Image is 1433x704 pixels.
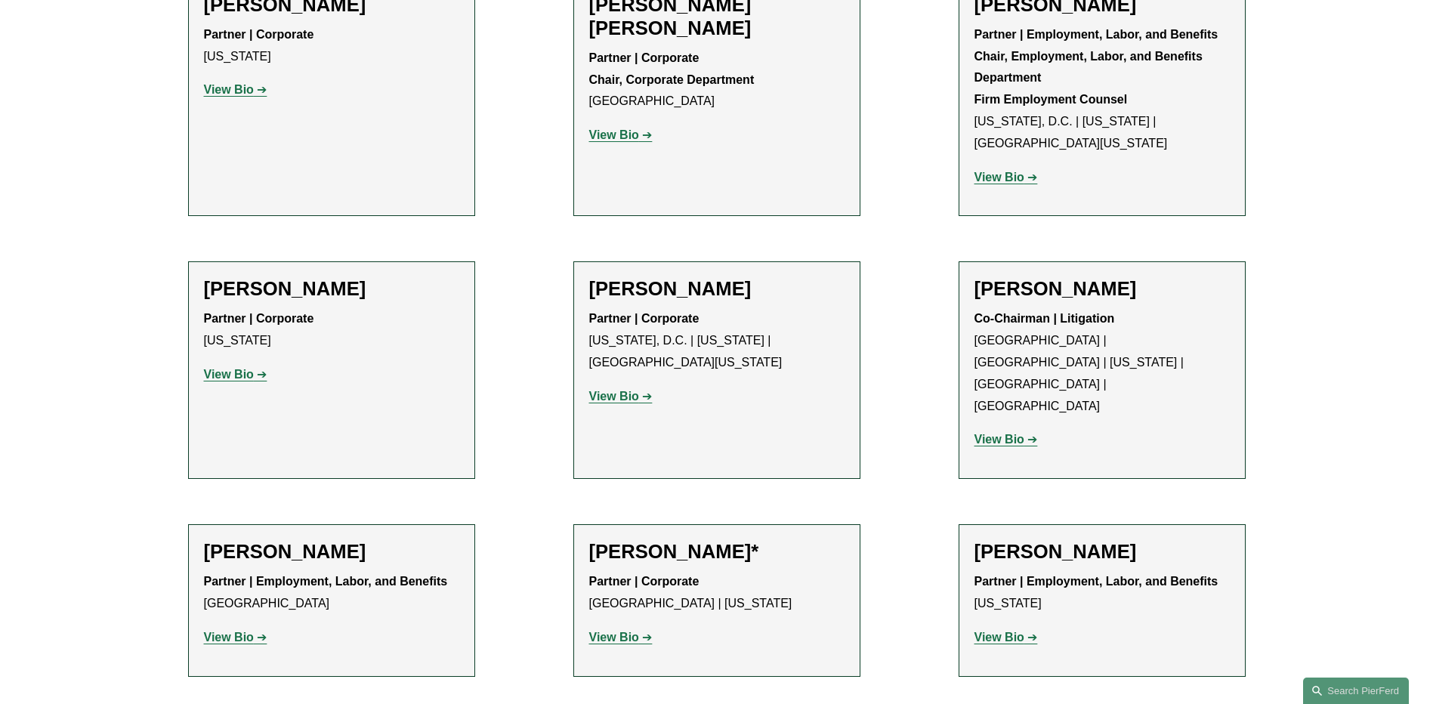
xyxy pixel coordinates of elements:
[589,48,845,113] p: [GEOGRAPHIC_DATA]
[204,540,459,564] h2: [PERSON_NAME]
[589,128,639,141] strong: View Bio
[974,571,1230,615] p: [US_STATE]
[974,308,1230,417] p: [GEOGRAPHIC_DATA] | [GEOGRAPHIC_DATA] | [US_STATE] | [GEOGRAPHIC_DATA] | [GEOGRAPHIC_DATA]
[974,171,1024,184] strong: View Bio
[204,631,254,644] strong: View Bio
[204,83,254,96] strong: View Bio
[589,631,639,644] strong: View Bio
[589,51,700,64] strong: Partner | Corporate
[974,540,1230,564] h2: [PERSON_NAME]
[589,312,700,325] strong: Partner | Corporate
[204,83,267,96] a: View Bio
[974,631,1038,644] a: View Bio
[589,631,653,644] a: View Bio
[204,277,459,301] h2: [PERSON_NAME]
[204,28,314,41] strong: Partner | Corporate
[589,540,845,564] h2: [PERSON_NAME]*
[204,631,267,644] a: View Bio
[974,277,1230,301] h2: [PERSON_NAME]
[589,575,700,588] strong: Partner | Corporate
[974,631,1024,644] strong: View Bio
[589,73,755,86] strong: Chair, Corporate Department
[589,390,653,403] a: View Bio
[974,575,1218,588] strong: Partner | Employment, Labor, and Benefits
[204,571,459,615] p: [GEOGRAPHIC_DATA]
[204,368,254,381] strong: View Bio
[204,24,459,68] p: [US_STATE]
[589,308,845,373] p: [US_STATE], D.C. | [US_STATE] | [GEOGRAPHIC_DATA][US_STATE]
[974,312,1115,325] strong: Co-Chairman | Litigation
[1303,678,1409,704] a: Search this site
[974,433,1038,446] a: View Bio
[589,390,639,403] strong: View Bio
[204,368,267,381] a: View Bio
[204,308,459,352] p: [US_STATE]
[589,571,845,615] p: [GEOGRAPHIC_DATA] | [US_STATE]
[974,28,1218,106] strong: Partner | Employment, Labor, and Benefits Chair, Employment, Labor, and Benefits Department Firm ...
[204,312,314,325] strong: Partner | Corporate
[204,575,448,588] strong: Partner | Employment, Labor, and Benefits
[974,171,1038,184] a: View Bio
[589,128,653,141] a: View Bio
[589,277,845,301] h2: [PERSON_NAME]
[974,433,1024,446] strong: View Bio
[974,24,1230,155] p: [US_STATE], D.C. | [US_STATE] | [GEOGRAPHIC_DATA][US_STATE]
